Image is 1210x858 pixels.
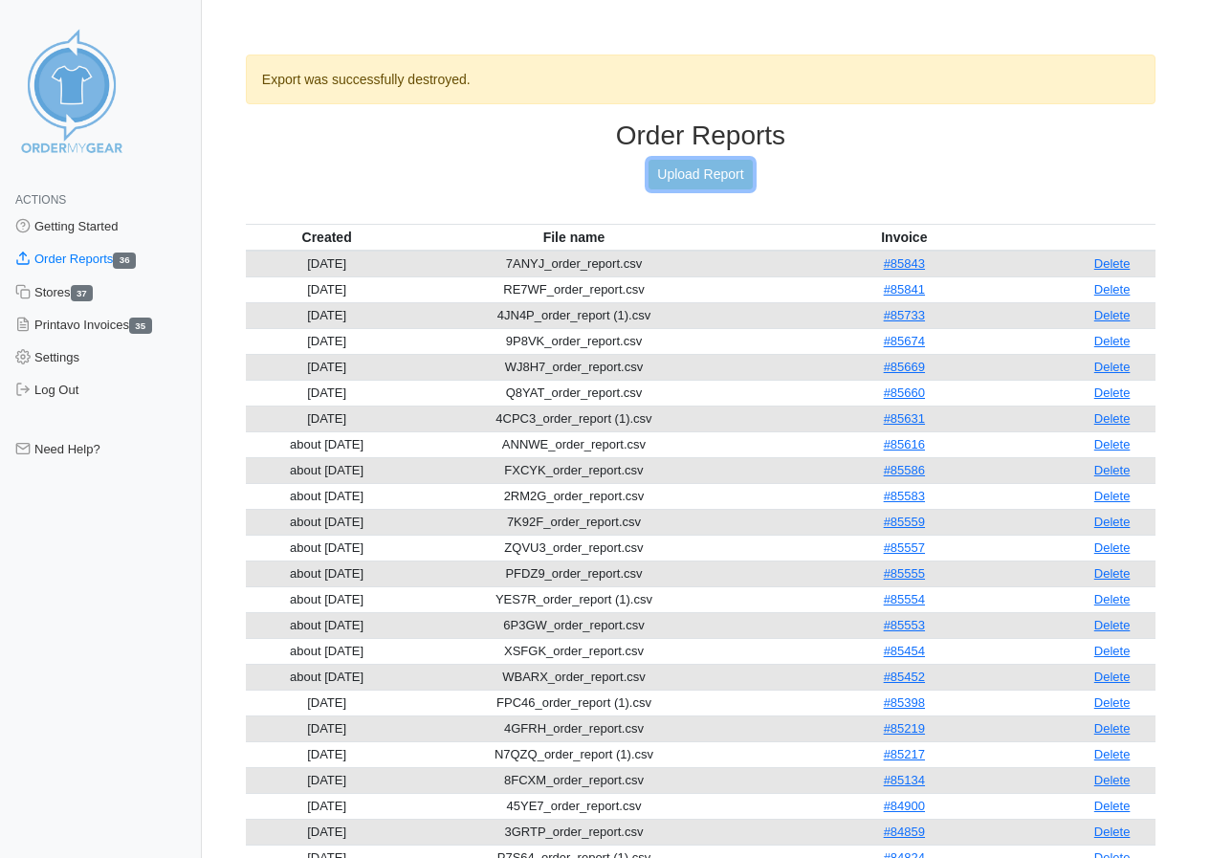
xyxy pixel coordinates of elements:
a: #85733 [884,308,925,322]
th: Invoice [740,224,1069,251]
td: ANNWE_order_report.csv [407,431,739,457]
td: about [DATE] [246,509,408,535]
a: #85219 [884,721,925,736]
td: PFDZ9_order_report.csv [407,561,739,586]
td: XSFGK_order_report.csv [407,638,739,664]
td: [DATE] [246,767,408,793]
td: [DATE] [246,819,408,845]
a: Delete [1094,540,1131,555]
td: [DATE] [246,354,408,380]
a: Delete [1094,747,1131,761]
td: about [DATE] [246,664,408,690]
td: FXCYK_order_report.csv [407,457,739,483]
td: about [DATE] [246,483,408,509]
a: #85454 [884,644,925,658]
a: #85559 [884,515,925,529]
td: 2RM2G_order_report.csv [407,483,739,509]
a: Delete [1094,256,1131,271]
td: [DATE] [246,276,408,302]
a: Delete [1094,385,1131,400]
td: ZQVU3_order_report.csv [407,535,739,561]
td: 4JN4P_order_report (1).csv [407,302,739,328]
td: 7ANYJ_order_report.csv [407,251,739,277]
a: #84900 [884,799,925,813]
td: 7K92F_order_report.csv [407,509,739,535]
a: Delete [1094,411,1131,426]
a: #85583 [884,489,925,503]
td: [DATE] [246,690,408,715]
td: [DATE] [246,793,408,819]
a: #85553 [884,618,925,632]
a: #85555 [884,566,925,581]
a: Delete [1094,773,1131,787]
td: WJ8H7_order_report.csv [407,354,739,380]
td: N7QZQ_order_report (1).csv [407,741,739,767]
h3: Order Reports [246,120,1155,152]
th: File name [407,224,739,251]
a: Delete [1094,670,1131,684]
a: Delete [1094,721,1131,736]
td: 4GFRH_order_report.csv [407,715,739,741]
a: #85631 [884,411,925,426]
a: Delete [1094,695,1131,710]
td: 3GRTP_order_report.csv [407,819,739,845]
a: #85616 [884,437,925,451]
a: Delete [1094,334,1131,348]
a: #85554 [884,592,925,606]
span: 35 [129,318,152,334]
a: Delete [1094,825,1131,839]
a: #84859 [884,825,925,839]
td: [DATE] [246,715,408,741]
a: #85674 [884,334,925,348]
a: Delete [1094,489,1131,503]
a: #85557 [884,540,925,555]
span: Actions [15,193,66,207]
td: about [DATE] [246,612,408,638]
td: 45YE7_order_report.csv [407,793,739,819]
a: Delete [1094,618,1131,632]
a: Delete [1094,515,1131,529]
a: #85217 [884,747,925,761]
a: #85841 [884,282,925,297]
td: Q8YAT_order_report.csv [407,380,739,406]
td: 4CPC3_order_report (1).csv [407,406,739,431]
a: Delete [1094,308,1131,322]
td: YES7R_order_report (1).csv [407,586,739,612]
a: Delete [1094,799,1131,813]
div: Export was successfully destroyed. [246,55,1155,104]
td: about [DATE] [246,586,408,612]
a: Delete [1094,592,1131,606]
a: Delete [1094,644,1131,658]
td: about [DATE] [246,535,408,561]
td: 8FCXM_order_report.csv [407,767,739,793]
a: Delete [1094,437,1131,451]
a: #85398 [884,695,925,710]
a: #85586 [884,463,925,477]
a: Delete [1094,360,1131,374]
td: [DATE] [246,406,408,431]
a: Delete [1094,566,1131,581]
td: about [DATE] [246,457,408,483]
td: [DATE] [246,251,408,277]
td: [DATE] [246,328,408,354]
td: about [DATE] [246,561,408,586]
td: about [DATE] [246,431,408,457]
td: [DATE] [246,741,408,767]
td: RE7WF_order_report.csv [407,276,739,302]
td: WBARX_order_report.csv [407,664,739,690]
a: #85134 [884,773,925,787]
td: 9P8VK_order_report.csv [407,328,739,354]
span: 37 [71,285,94,301]
td: [DATE] [246,302,408,328]
a: Delete [1094,282,1131,297]
a: Delete [1094,463,1131,477]
a: #85669 [884,360,925,374]
a: #85843 [884,256,925,271]
td: about [DATE] [246,638,408,664]
th: Created [246,224,408,251]
a: #85660 [884,385,925,400]
td: [DATE] [246,380,408,406]
td: 6P3GW_order_report.csv [407,612,739,638]
td: FPC46_order_report (1).csv [407,690,739,715]
a: Upload Report [649,160,752,189]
